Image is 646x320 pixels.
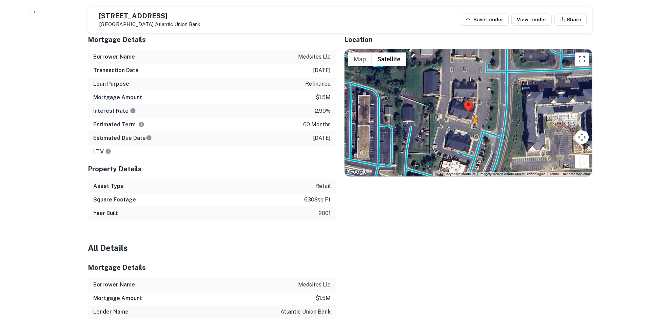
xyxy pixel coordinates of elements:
p: 2001 [319,209,331,217]
button: Toggle fullscreen view [575,52,589,66]
h6: Mortgage Amount [93,93,142,102]
a: Open this area in Google Maps (opens a new window) [346,168,369,176]
h6: Square Footage [93,196,136,204]
p: medsites llc [298,281,331,289]
p: [DATE] [313,66,331,74]
h6: Borrower Name [93,281,135,289]
button: Drag Pegman onto the map to open Street View [575,155,589,168]
button: Keyboard shortcuts [446,172,475,176]
h6: Lender Name [93,308,129,316]
svg: Estimate is based on a standard schedule for this type of loan. [146,135,152,141]
button: Map camera controls [575,130,589,144]
p: medsites llc [298,53,331,61]
p: 60 months [303,121,331,129]
h6: Asset Type [93,182,124,190]
svg: The interest rates displayed on the website are for informational purposes only and may be report... [130,108,136,114]
p: 6308 sq ft [304,196,331,204]
p: atlantic union bank [280,308,331,316]
h6: Borrower Name [93,53,135,61]
iframe: Chat Widget [612,266,646,298]
button: Show street map [348,52,372,66]
h6: Interest Rate [93,107,136,115]
p: retail [315,182,331,190]
p: $1.5m [316,93,331,102]
h6: Estimated Term [93,121,144,129]
svg: Term is based on a standard schedule for this type of loan. [138,121,144,127]
p: 2.90% [315,107,331,115]
button: Share [554,14,587,26]
h6: Year Built [93,209,118,217]
img: Google [346,168,369,176]
a: Terms (opens in new tab) [549,172,559,176]
h5: Mortgage Details [88,262,336,273]
h5: Mortgage Details [88,35,336,45]
a: View Lender [511,14,552,26]
button: Show satellite imagery [372,52,406,66]
a: Atlantic Union Bank [155,21,200,27]
a: Report a map error [563,172,590,176]
p: $1.5m [316,294,331,302]
p: [DATE] [313,134,331,142]
p: - [329,148,331,156]
h5: Location [344,35,592,45]
p: refinance [305,80,331,88]
span: Imagery ©2025 Airbus, Maxar Technologies [479,172,545,176]
h6: Estimated Due Date [93,134,152,142]
h5: Property Details [88,164,336,174]
svg: LTVs displayed on the website are for informational purposes only and may be reported incorrectly... [105,148,111,154]
p: [GEOGRAPHIC_DATA] [99,21,200,27]
h4: All Details [88,242,592,254]
h6: Loan Purpose [93,80,129,88]
h5: [STREET_ADDRESS] [99,13,200,19]
h6: Mortgage Amount [93,294,142,302]
button: Save Lender [460,14,509,26]
h6: LTV [93,148,111,156]
h6: Transaction Date [93,66,139,74]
